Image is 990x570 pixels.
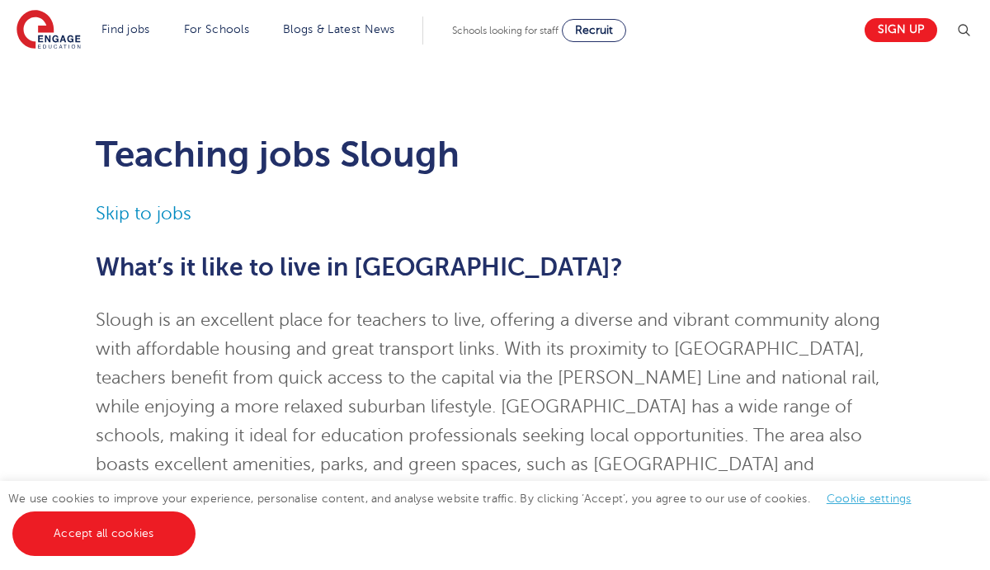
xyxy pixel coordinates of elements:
span: What’s it like to live in [GEOGRAPHIC_DATA]? [96,253,623,281]
a: Recruit [562,19,626,42]
a: Cookie settings [827,492,912,505]
a: Blogs & Latest News [283,23,395,35]
p: Slough is an excellent place for teachers to live, offering a diverse and vibrant community along... [96,306,905,537]
a: Find jobs [101,23,150,35]
img: Engage Education [16,10,81,51]
span: Recruit [575,24,613,36]
h1: Teaching jobs Slough [96,134,905,175]
span: Schools looking for staff [452,25,559,36]
a: For Schools [184,23,249,35]
a: Accept all cookies [12,511,196,556]
span: We use cookies to improve your experience, personalise content, and analyse website traffic. By c... [8,492,928,539]
a: Skip to jobs [96,204,191,224]
a: Sign up [865,18,937,42]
